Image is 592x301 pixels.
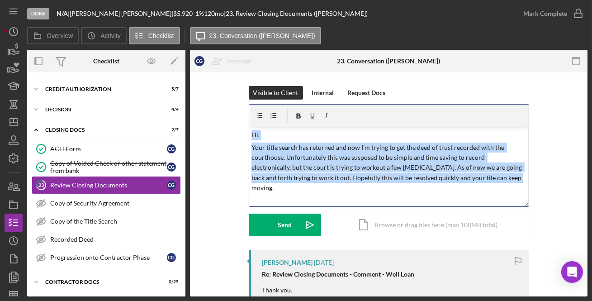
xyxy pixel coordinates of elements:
[45,127,156,133] div: CLOSING DOCS
[162,279,179,285] div: 0 / 25
[251,143,526,193] p: Your title search has returned and now I'm trying to get the deed of trust recorded with the cour...
[32,158,181,176] a: Copy of Voided Check or other statement from bankCG
[47,32,73,39] label: Overview
[50,182,167,189] div: Review Closing Documents
[314,259,334,266] time: 2025-09-08 21:11
[129,27,180,44] button: Checklist
[337,57,440,65] div: 23. Conversation ([PERSON_NAME])
[308,86,339,100] button: Internal
[167,144,176,153] div: C G
[262,270,415,278] strong: Re: Review Closing Documents - Comment - Well Loan
[50,160,167,174] div: Copy of Voided Check or other statement from bank
[32,194,181,212] a: Copy of Security Agreement
[262,259,313,266] div: [PERSON_NAME]
[204,10,224,17] div: 120 mo
[32,230,181,248] a: Recorded Deed
[209,32,315,39] label: 23. Conversation ([PERSON_NAME])
[45,86,156,92] div: CREDIT AUTHORIZATION
[38,182,44,188] tspan: 23
[32,176,181,194] a: 23Review Closing DocumentsCG
[278,214,292,236] div: Send
[167,181,176,190] div: C G
[251,130,526,140] p: Hi,
[312,86,334,100] div: Internal
[194,56,204,66] div: C G
[253,86,298,100] div: Visible to Client
[162,127,179,133] div: 2 / 7
[45,107,156,112] div: Decision
[81,27,126,44] button: Activity
[190,27,321,44] button: 23. Conversation ([PERSON_NAME])
[224,10,368,17] div: | 23. Review Closing Documents ([PERSON_NAME])
[32,248,181,267] a: Progression onto Contractor PhaseCG
[50,200,180,207] div: Copy of Security Agreement
[93,57,119,65] div: Checklist
[348,86,386,100] div: Request Docs
[162,107,179,112] div: 4 / 4
[514,5,587,23] button: Mark Complete
[50,145,167,153] div: ACH Form
[32,212,181,230] a: Copy of the Title Search
[249,86,303,100] button: Visible to Client
[561,261,583,283] div: Open Intercom Messenger
[167,253,176,262] div: C G
[249,214,321,236] button: Send
[148,32,174,39] label: Checklist
[50,254,167,261] div: Progression onto Contractor Phase
[57,10,68,17] b: N/A
[523,5,567,23] div: Mark Complete
[162,86,179,92] div: 5 / 7
[27,8,49,19] div: Done
[57,10,70,17] div: |
[27,27,79,44] button: Overview
[50,236,180,243] div: Recorded Deed
[227,52,251,70] div: Reassign
[190,52,260,70] button: CGReassign
[70,10,173,17] div: [PERSON_NAME] [PERSON_NAME] |
[45,279,156,285] div: Contractor Docs
[343,86,390,100] button: Request Docs
[50,218,180,225] div: Copy of the Title Search
[195,10,204,17] div: 1 %
[167,162,176,172] div: C G
[173,10,195,17] div: $5,920
[100,32,120,39] label: Activity
[32,140,181,158] a: ACH FormCG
